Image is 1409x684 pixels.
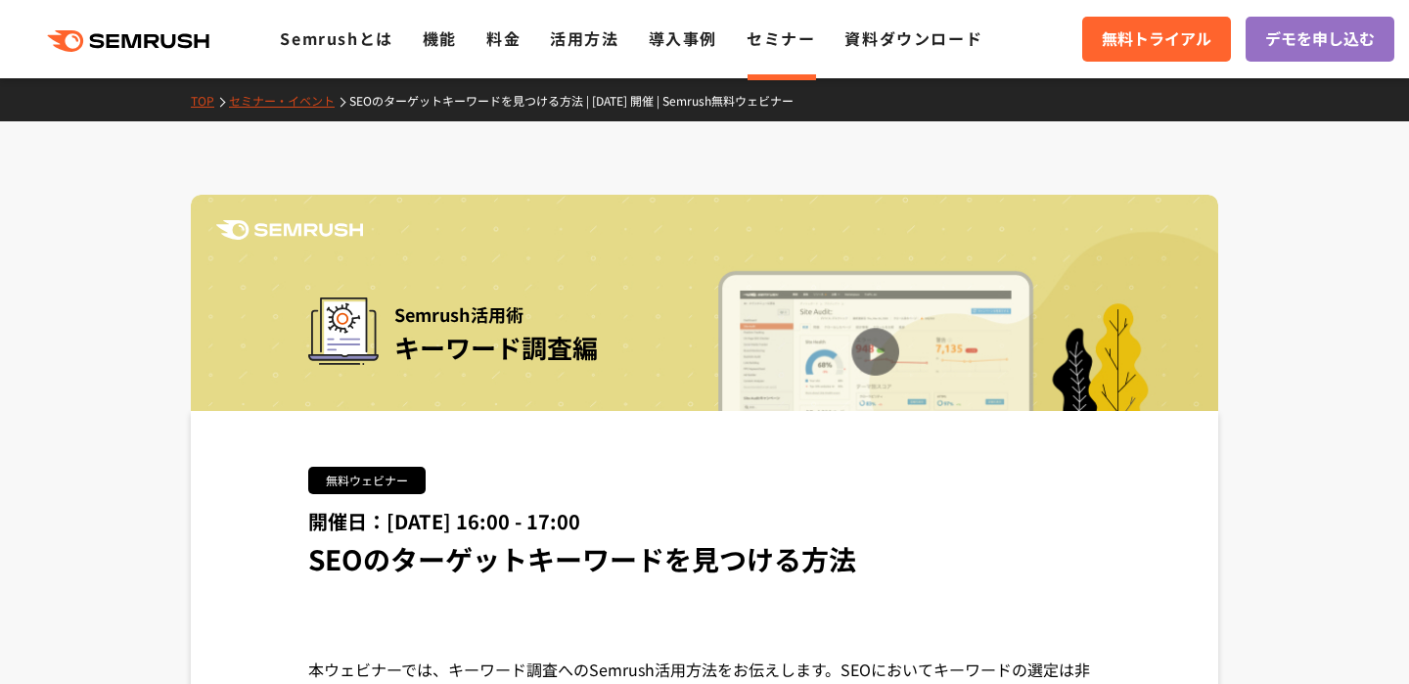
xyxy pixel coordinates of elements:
span: キーワード調査編 [394,329,598,365]
a: 機能 [423,26,457,50]
img: Semrush [216,220,363,240]
a: 導入事例 [649,26,717,50]
a: TOP [191,92,229,109]
a: デモを申し込む [1246,17,1394,62]
span: デモを申し込む [1265,26,1375,52]
span: SEOのターゲットキーワードを見つける方法 [308,539,856,578]
a: 無料トライアル [1082,17,1231,62]
a: Semrushとは [280,26,392,50]
a: 活用方法 [550,26,618,50]
a: 資料ダウンロード [844,26,982,50]
a: セミナー・イベント [229,92,349,109]
a: SEOのターゲットキーワードを見つける方法 | [DATE] 開催 | Semrush無料ウェビナー [349,92,808,109]
a: 料金 [486,26,521,50]
span: 開催日：[DATE] 16:00 - 17:00 [308,507,580,535]
iframe: X Post Button [308,601,384,620]
div: 無料ウェビナー [308,467,426,494]
a: セミナー [747,26,815,50]
span: 無料トライアル [1102,26,1211,52]
span: Semrush活用術 [394,297,598,331]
